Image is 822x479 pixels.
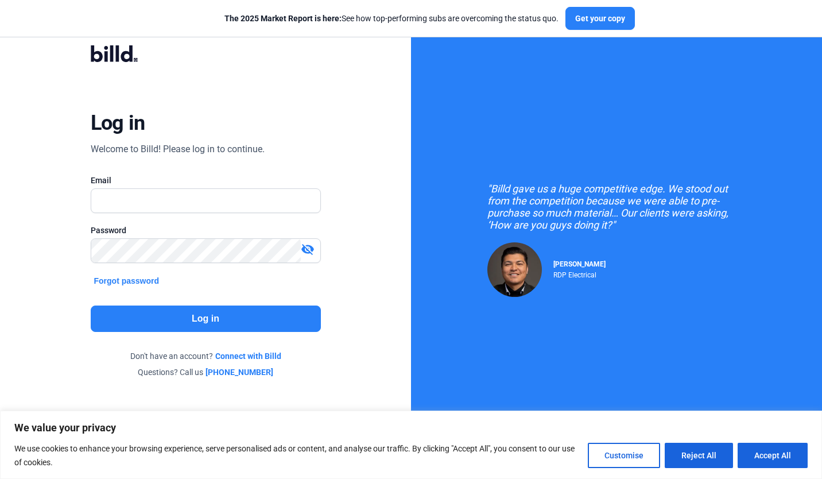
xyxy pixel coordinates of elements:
[665,443,733,468] button: Reject All
[14,421,808,435] p: We value your privacy
[553,268,606,279] div: RDP Electrical
[553,260,606,268] span: [PERSON_NAME]
[14,442,579,469] p: We use cookies to enhance your browsing experience, serve personalised ads or content, and analys...
[91,175,321,186] div: Email
[91,350,321,362] div: Don't have an account?
[224,14,342,23] span: The 2025 Market Report is here:
[588,443,660,468] button: Customise
[487,183,746,231] div: "Billd gave us a huge competitive edge. We stood out from the competition because we were able to...
[91,275,163,287] button: Forgot password
[487,242,542,297] img: Raul Pacheco
[91,366,321,378] div: Questions? Call us
[91,225,321,236] div: Password
[215,350,281,362] a: Connect with Billd
[91,110,145,136] div: Log in
[91,306,321,332] button: Log in
[301,242,315,256] mat-icon: visibility_off
[205,366,273,378] a: [PHONE_NUMBER]
[224,13,559,24] div: See how top-performing subs are overcoming the status quo.
[738,443,808,468] button: Accept All
[565,7,635,30] button: Get your copy
[91,142,265,156] div: Welcome to Billd! Please log in to continue.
